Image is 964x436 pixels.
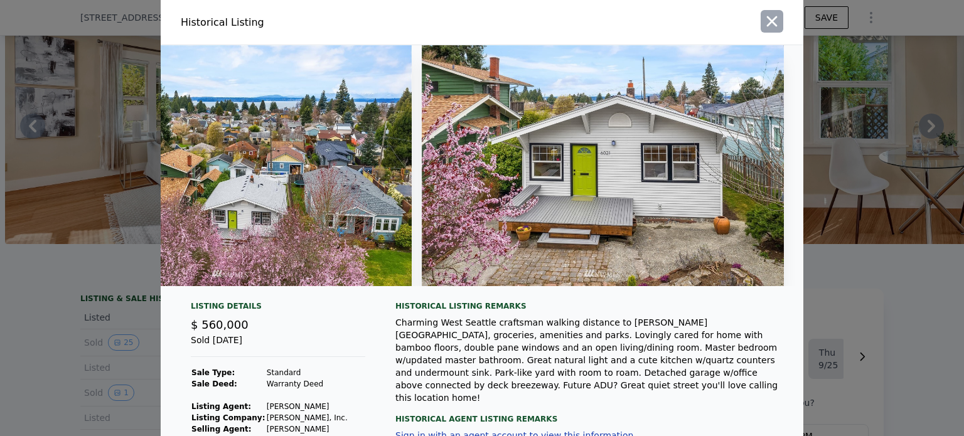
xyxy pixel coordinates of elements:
[191,368,235,377] strong: Sale Type:
[181,15,477,30] div: Historical Listing
[266,412,348,423] td: [PERSON_NAME], Inc.
[395,301,783,311] div: Historical Listing remarks
[422,45,784,286] img: Property Img
[191,425,252,433] strong: Selling Agent:
[191,413,265,422] strong: Listing Company:
[395,316,783,404] div: Charming West Seattle craftsman walking distance to [PERSON_NAME][GEOGRAPHIC_DATA], groceries, am...
[191,318,249,331] span: $ 560,000
[266,378,348,390] td: Warranty Deed
[50,45,412,286] img: Property Img
[191,402,251,411] strong: Listing Agent:
[395,404,783,424] div: Historical Agent Listing Remarks
[191,301,365,316] div: Listing Details
[191,380,237,388] strong: Sale Deed:
[266,401,348,412] td: [PERSON_NAME]
[266,367,348,378] td: Standard
[266,423,348,435] td: [PERSON_NAME]
[191,334,365,357] div: Sold [DATE]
